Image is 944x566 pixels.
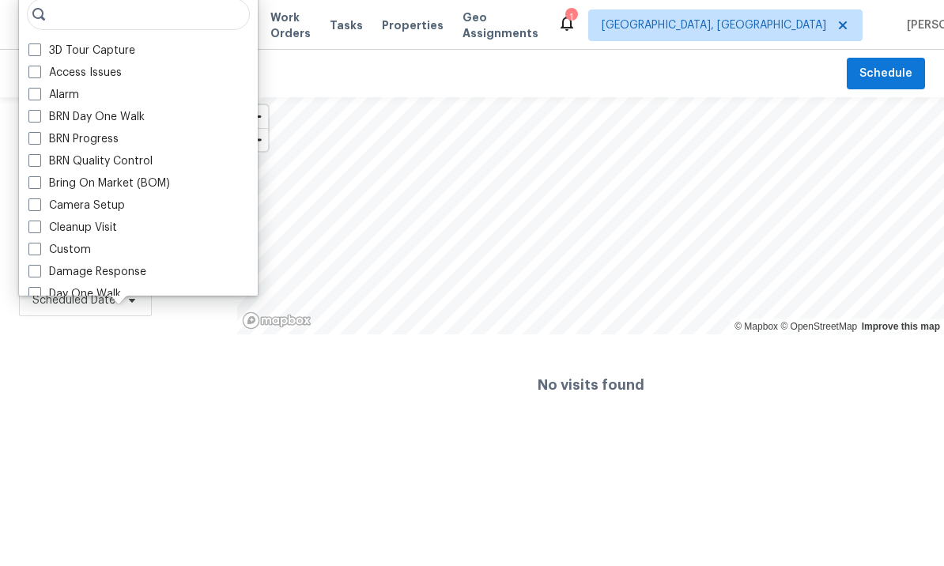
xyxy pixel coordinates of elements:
span: [GEOGRAPHIC_DATA], [GEOGRAPHIC_DATA] [602,17,826,33]
span: Tasks [330,20,363,31]
span: Schedule [859,64,912,84]
button: Schedule [847,58,925,90]
span: Work Orders [270,9,311,41]
label: Access Issues [28,65,122,81]
a: Mapbox homepage [242,311,312,330]
canvas: Map [237,97,944,334]
label: Bring On Market (BOM) [28,175,170,191]
label: Cleanup Visit [28,220,117,236]
label: Day One Walk [28,286,121,302]
h4: No visits found [538,377,644,393]
a: Mapbox [734,321,778,332]
label: BRN Day One Walk [28,109,145,125]
label: Alarm [28,87,79,103]
label: Damage Response [28,264,146,280]
span: Properties [382,17,444,33]
div: 1 [565,9,576,25]
label: 3D Tour Capture [28,43,135,58]
label: Custom [28,242,91,258]
label: Camera Setup [28,198,125,213]
span: Geo Assignments [463,9,538,41]
label: BRN Progress [28,131,119,147]
label: BRN Quality Control [28,153,153,169]
a: Improve this map [862,321,940,332]
span: Scheduled Date [32,292,115,308]
a: OpenStreetMap [780,321,857,332]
